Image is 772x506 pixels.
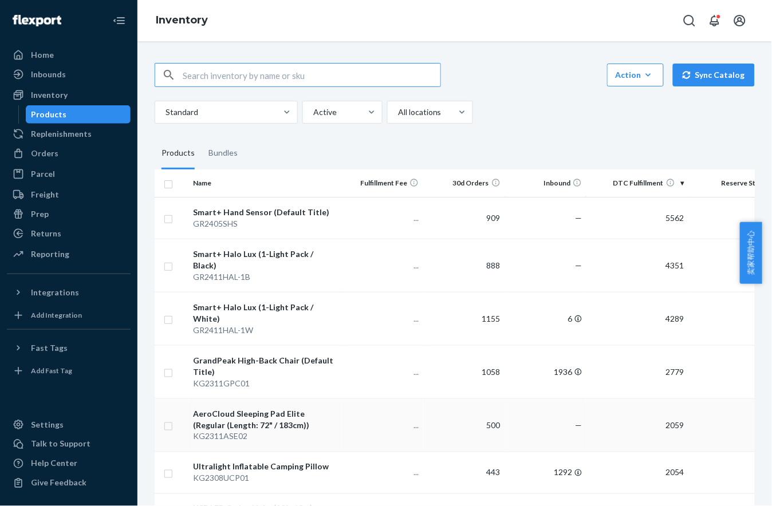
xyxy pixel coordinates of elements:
input: All locations [397,106,398,118]
div: Add Fast Tag [31,366,72,375]
button: Give Feedback [7,474,131,492]
div: GrandPeak High-Back Chair (Default Title) [193,355,337,378]
p: ... [346,366,419,378]
div: Replenishments [31,128,92,140]
img: Flexport logo [13,15,61,26]
td: 443 [423,452,505,493]
span: — [575,420,582,430]
div: AeroCloud Sleeping Pad Elite (Regular (Length: 72" / 183cm)) [193,408,337,431]
div: Integrations [31,287,79,298]
button: Close Navigation [108,9,131,32]
p: ... [346,212,419,224]
th: 30d Orders [423,169,505,197]
td: 1155 [423,292,505,345]
div: Smart+ Halo Lux (1-Light Pack / Black) [193,248,337,271]
td: 6 [505,292,587,345]
th: Fulfillment Fee [342,169,424,197]
a: Add Integration [7,306,131,325]
div: Home [31,49,54,61]
td: 2054 [586,452,688,493]
p: ... [346,467,419,479]
a: Help Center [7,454,131,473]
div: Prep [31,208,49,220]
button: Integrations [7,283,131,302]
div: Smart+ Hand Sensor (Default Title) [193,207,337,218]
span: — [575,260,582,270]
a: Prep [7,205,131,223]
p: ... [346,260,419,271]
td: 2059 [586,398,688,452]
div: KG2308UCP01 [193,473,337,484]
a: Replenishments [7,125,131,143]
td: 1058 [423,345,505,398]
div: Smart+ Halo Lux (1-Light Pack / White) [193,302,337,325]
td: 4289 [586,292,688,345]
div: Help Center [31,458,77,469]
input: Search inventory by name or sku [183,64,440,86]
input: Active [312,106,313,118]
div: Orders [31,148,58,159]
th: Name [188,169,341,197]
span: — [575,213,582,223]
div: Give Feedback [31,477,86,489]
ol: breadcrumbs [147,4,217,37]
th: DTC Fulfillment [586,169,688,197]
button: Open Search Box [678,9,701,32]
button: Open account menu [728,9,751,32]
button: Sync Catalog [673,64,755,86]
div: Bundles [208,137,238,169]
td: 909 [423,197,505,239]
a: Reporting [7,245,131,263]
div: KG2311ASE02 [193,431,337,442]
div: Freight [31,189,59,200]
div: Add Integration [31,310,82,320]
a: Home [7,46,131,64]
p: ... [346,420,419,431]
div: GR2405SHS [193,218,337,230]
a: Orders [7,144,131,163]
div: Inbounds [31,69,66,80]
a: Inbounds [7,65,131,84]
div: Products [162,137,195,169]
div: Talk to Support [31,438,90,450]
div: Products [31,109,67,120]
a: Inventory [7,86,131,104]
td: 888 [423,239,505,292]
div: Fast Tags [31,342,68,354]
td: 5562 [586,197,688,239]
div: Action [616,69,655,81]
a: Freight [7,185,131,204]
a: Inventory [156,14,208,26]
a: Add Fast Tag [7,362,131,380]
a: Products [26,105,131,124]
button: 卖家帮助中心 [740,222,762,284]
a: Talk to Support [7,435,131,453]
input: Standard [164,106,166,118]
button: Action [607,64,664,86]
a: Settings [7,416,131,434]
td: 1936 [505,345,587,398]
div: Parcel [31,168,55,180]
button: Open notifications [703,9,726,32]
p: ... [346,313,419,325]
div: GR2411HAL-1B [193,271,337,283]
td: 1292 [505,452,587,493]
div: Returns [31,228,61,239]
td: 500 [423,398,505,452]
th: Inbound [505,169,587,197]
a: Parcel [7,165,131,183]
button: Fast Tags [7,339,131,357]
div: Reporting [31,248,69,260]
div: KG2311GPC01 [193,378,337,389]
div: Inventory [31,89,68,101]
td: 4351 [586,239,688,292]
div: Settings [31,419,64,430]
a: Returns [7,224,131,243]
td: 2779 [586,345,688,398]
div: GR2411HAL-1W [193,325,337,336]
div: Ultralight Inflatable Camping Pillow [193,461,337,473]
